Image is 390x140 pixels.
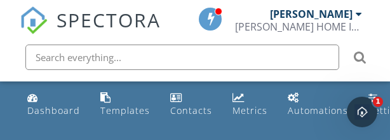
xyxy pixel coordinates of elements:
[22,87,85,123] a: Dashboard
[165,87,217,123] a: Contacts
[57,6,161,33] span: SPECTORA
[227,87,272,123] a: Metrics
[235,20,362,33] div: ROCKHILL HOME INSPECTIONS PLLC
[288,104,348,116] div: Automations
[270,8,353,20] div: [PERSON_NAME]
[373,97,383,107] span: 1
[283,87,353,123] a: Automations (Basic)
[20,17,161,44] a: SPECTORA
[100,104,150,116] div: Templates
[20,6,48,34] img: The Best Home Inspection Software - Spectora
[25,45,339,70] input: Search everything...
[27,104,80,116] div: Dashboard
[170,104,212,116] div: Contacts
[347,97,377,127] iframe: Intercom live chat
[95,87,155,123] a: Templates
[232,104,267,116] div: Metrics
